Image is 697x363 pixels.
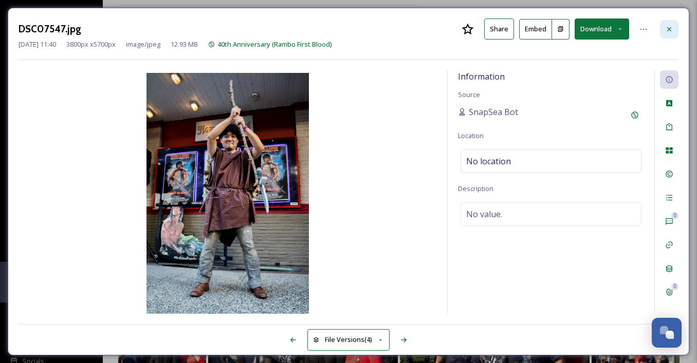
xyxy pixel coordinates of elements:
div: 0 [671,212,678,219]
span: Source [458,90,480,99]
span: 3800 px x 5700 px [66,40,116,49]
span: [DATE] 11:40 [19,40,56,49]
span: No value. [466,208,502,220]
span: Location [458,131,484,140]
button: Share [484,18,514,40]
button: Open Chat [652,318,682,348]
h3: DSC07547.jpg [19,22,81,36]
button: File Versions(4) [307,329,390,350]
span: Information [458,71,505,82]
span: SnapSea Bot [469,106,518,118]
button: Embed [519,19,552,40]
img: Py5bC3IF0hwAAAAAAAA0cwDSC07547.jpg [19,73,437,316]
span: No location [466,155,511,167]
span: 40th Anniversary (Rambo First Blood) [217,40,332,49]
span: Description [458,184,493,193]
div: 0 [671,283,678,290]
span: image/jpeg [126,40,160,49]
span: 12.93 MB [171,40,198,49]
button: Download [575,18,629,40]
